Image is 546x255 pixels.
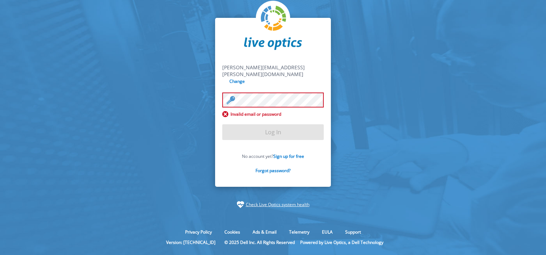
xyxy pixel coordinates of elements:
[317,229,338,235] a: EULA
[222,153,324,159] p: No account yet?
[163,239,219,245] li: Version: [TECHNICAL_ID]
[340,229,366,235] a: Support
[273,153,304,159] a: Sign up for free
[244,37,302,50] img: liveoptics-word.svg
[228,78,247,85] input: Change
[221,239,298,245] li: © 2025 Dell Inc. All Rights Reserved
[237,201,244,208] img: status-check-icon.svg
[246,201,309,208] a: Check Live Optics system health
[219,229,245,235] a: Cookies
[180,229,217,235] a: Privacy Policy
[284,229,315,235] a: Telemetry
[222,64,305,77] span: [PERSON_NAME][EMAIL_ADDRESS][PERSON_NAME][DOMAIN_NAME]
[261,6,287,31] img: liveoptics-logo.svg
[300,239,383,245] li: Powered by Live Optics, a Dell Technology
[255,167,291,174] a: Forgot password?
[222,111,324,117] span: Invalid email or password
[247,229,282,235] a: Ads & Email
